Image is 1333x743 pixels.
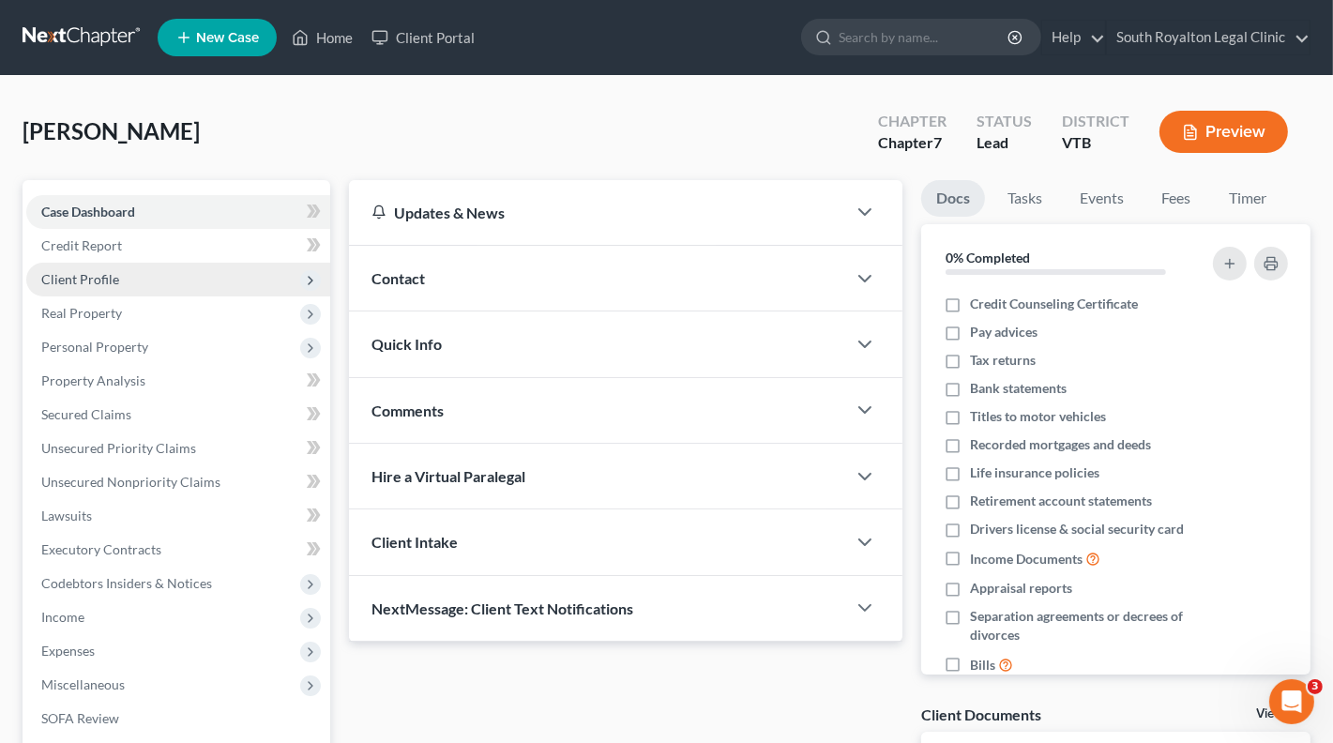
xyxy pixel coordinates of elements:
[371,467,525,485] span: Hire a Virtual Paralegal
[371,269,425,287] span: Contact
[41,440,196,456] span: Unsecured Priority Claims
[1214,180,1281,217] a: Timer
[970,607,1197,644] span: Separation agreements or decrees of divorces
[196,31,259,45] span: New Case
[41,575,212,591] span: Codebtors Insiders & Notices
[1107,21,1310,54] a: South Royalton Legal Clinic
[970,463,1099,482] span: Life insurance policies
[41,676,125,692] span: Miscellaneous
[23,117,200,144] span: [PERSON_NAME]
[41,474,220,490] span: Unsecured Nonpriority Claims
[41,508,92,523] span: Lawsuits
[970,295,1138,313] span: Credit Counseling Certificate
[970,379,1067,398] span: Bank statements
[921,180,985,217] a: Docs
[26,398,330,432] a: Secured Claims
[970,351,1036,370] span: Tax returns
[1269,679,1314,724] iframe: Intercom live chat
[41,406,131,422] span: Secured Claims
[1062,132,1129,154] div: VTB
[41,305,122,321] span: Real Property
[946,250,1030,265] strong: 0% Completed
[26,432,330,465] a: Unsecured Priority Claims
[970,656,995,675] span: Bills
[282,21,362,54] a: Home
[371,402,444,419] span: Comments
[41,710,119,726] span: SOFA Review
[977,132,1032,154] div: Lead
[26,499,330,533] a: Lawsuits
[41,643,95,659] span: Expenses
[371,335,442,353] span: Quick Info
[26,364,330,398] a: Property Analysis
[970,323,1038,341] span: Pay advices
[362,21,484,54] a: Client Portal
[1159,111,1288,153] button: Preview
[26,465,330,499] a: Unsecured Nonpriority Claims
[970,550,1083,569] span: Income Documents
[26,195,330,229] a: Case Dashboard
[970,492,1152,510] span: Retirement account statements
[26,229,330,263] a: Credit Report
[1062,111,1129,132] div: District
[41,609,84,625] span: Income
[1042,21,1105,54] a: Help
[970,407,1106,426] span: Titles to motor vehicles
[41,271,119,287] span: Client Profile
[970,579,1072,598] span: Appraisal reports
[1256,707,1303,720] a: View All
[41,339,148,355] span: Personal Property
[977,111,1032,132] div: Status
[970,435,1151,454] span: Recorded mortgages and deeds
[970,520,1184,538] span: Drivers license & social security card
[1146,180,1206,217] a: Fees
[1308,679,1323,694] span: 3
[26,533,330,567] a: Executory Contracts
[878,111,947,132] div: Chapter
[921,705,1041,724] div: Client Documents
[26,702,330,735] a: SOFA Review
[1065,180,1139,217] a: Events
[41,204,135,220] span: Case Dashboard
[371,203,823,222] div: Updates & News
[839,20,1010,54] input: Search by name...
[933,133,942,151] span: 7
[41,237,122,253] span: Credit Report
[371,533,458,551] span: Client Intake
[992,180,1057,217] a: Tasks
[41,372,145,388] span: Property Analysis
[878,132,947,154] div: Chapter
[371,599,633,617] span: NextMessage: Client Text Notifications
[41,541,161,557] span: Executory Contracts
